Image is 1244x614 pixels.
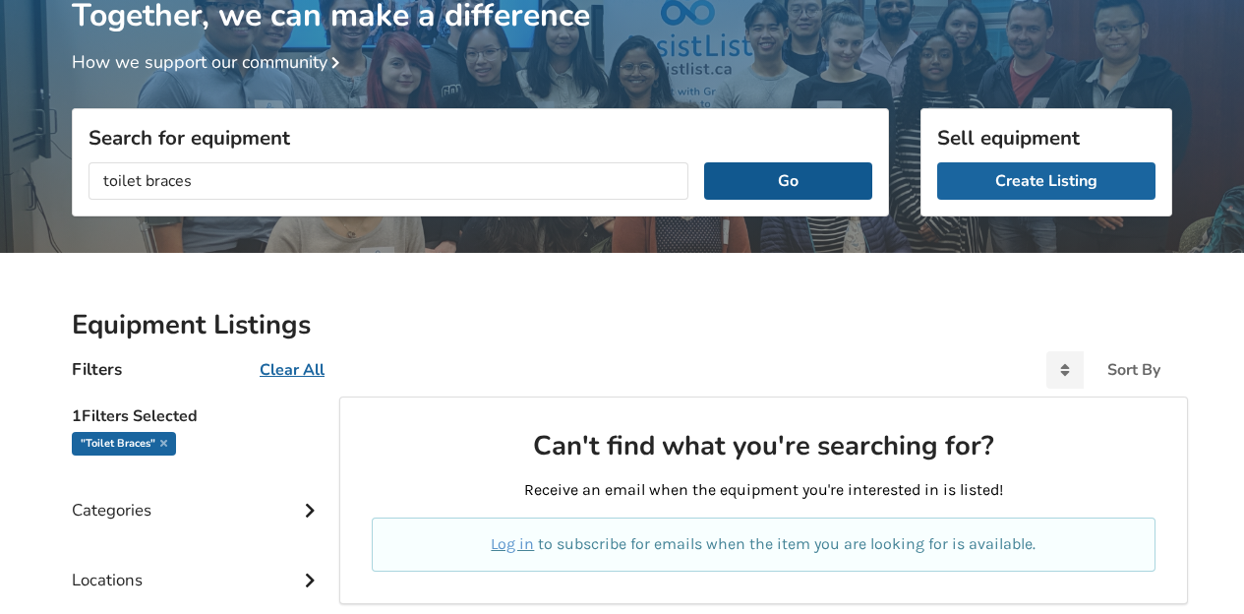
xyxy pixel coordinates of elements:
h3: Search for equipment [89,125,872,151]
button: Go [704,162,872,200]
a: How we support our community [72,50,347,74]
div: Sort By [1107,362,1160,378]
a: Log in [491,534,534,553]
p: to subscribe for emails when the item you are looking for is available. [395,533,1132,556]
h2: Can't find what you're searching for? [372,429,1155,463]
h4: Filters [72,358,122,381]
div: "toilet braces" [72,432,176,456]
a: Create Listing [937,162,1155,200]
div: Locations [72,530,324,600]
h2: Equipment Listings [72,308,1172,342]
h3: Sell equipment [937,125,1155,151]
p: Receive an email when the equipment you're interested in is listed! [372,479,1155,502]
div: Categories [72,460,324,530]
input: I am looking for... [89,162,688,200]
h5: 1 Filters Selected [72,397,324,432]
u: Clear All [260,359,325,381]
